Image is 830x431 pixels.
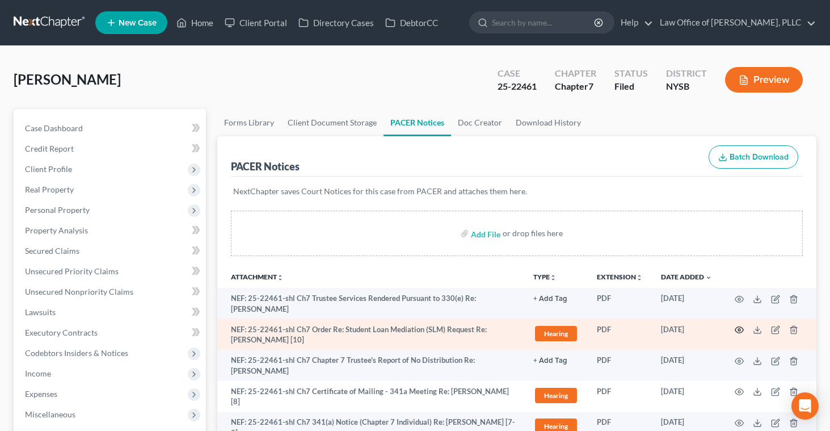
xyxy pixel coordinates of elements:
[16,241,206,261] a: Secured Claims
[25,369,51,378] span: Income
[615,12,653,33] a: Help
[555,80,596,93] div: Chapter
[25,225,88,235] span: Property Analysis
[503,228,563,239] div: or drop files here
[16,118,206,139] a: Case Dashboard
[25,246,79,256] span: Secured Claims
[25,205,90,215] span: Personal Property
[652,350,721,381] td: [DATE]
[791,392,819,420] div: Open Intercom Messenger
[533,386,579,405] a: Hearing
[25,266,119,276] span: Unsecured Priority Claims
[533,274,557,281] button: TYPEunfold_more
[652,288,721,319] td: [DATE]
[231,273,284,281] a: Attachmentunfold_more
[217,381,524,412] td: NEF: 25-22461-shl Ch7 Certificate of Mailing - 341a Meeting Re: [PERSON_NAME] [8]
[233,186,800,197] p: NextChapter saves Court Notices for this case from PACER and attaches them here.
[533,295,567,303] button: + Add Tag
[25,389,57,399] span: Expenses
[588,81,593,91] span: 7
[25,307,56,317] span: Lawsuits
[535,388,577,403] span: Hearing
[636,274,643,281] i: unfold_more
[217,319,524,350] td: NEF: 25-22461-shl Ch7 Order Re: Student Loan Mediation (SLM) Request Re: [PERSON_NAME] [10]
[16,282,206,302] a: Unsecured Nonpriority Claims
[293,12,380,33] a: Directory Cases
[219,12,293,33] a: Client Portal
[588,319,652,350] td: PDF
[509,109,588,136] a: Download History
[451,109,509,136] a: Doc Creator
[25,144,74,153] span: Credit Report
[380,12,444,33] a: DebtorCC
[498,80,537,93] div: 25-22461
[652,319,721,350] td: [DATE]
[730,152,789,162] span: Batch Download
[25,123,83,133] span: Case Dashboard
[25,185,74,194] span: Real Property
[25,348,128,358] span: Codebtors Insiders & Notices
[217,109,281,136] a: Forms Library
[281,109,384,136] a: Client Document Storage
[16,323,206,343] a: Executory Contracts
[654,12,816,33] a: Law Office of [PERSON_NAME], PLLC
[14,71,121,87] span: [PERSON_NAME]
[25,409,75,419] span: Miscellaneous
[666,80,707,93] div: NYSB
[661,273,712,281] a: Date Added expand_more
[217,288,524,319] td: NEF: 25-22461-shl Ch7 Trustee Services Rendered Pursuant to 330(e) Re: [PERSON_NAME]
[231,160,300,173] div: PACER Notices
[25,287,133,296] span: Unsecured Nonpriority Claims
[384,109,451,136] a: PACER Notices
[25,328,98,337] span: Executory Contracts
[535,326,577,341] span: Hearing
[725,67,803,93] button: Preview
[119,19,157,27] span: New Case
[217,350,524,381] td: NEF: 25-22461-shl Ch7 Chapter 7 Trustee's Report of No Distribution Re: [PERSON_NAME]
[533,355,579,366] a: + Add Tag
[588,381,652,412] td: PDF
[705,274,712,281] i: expand_more
[533,357,567,365] button: + Add Tag
[614,80,648,93] div: Filed
[597,273,643,281] a: Extensionunfold_more
[25,164,72,174] span: Client Profile
[652,381,721,412] td: [DATE]
[16,139,206,159] a: Credit Report
[171,12,219,33] a: Home
[533,293,579,304] a: + Add Tag
[614,67,648,80] div: Status
[709,145,798,169] button: Batch Download
[16,302,206,323] a: Lawsuits
[550,274,557,281] i: unfold_more
[588,350,652,381] td: PDF
[555,67,596,80] div: Chapter
[533,324,579,343] a: Hearing
[277,274,284,281] i: unfold_more
[588,288,652,319] td: PDF
[16,261,206,282] a: Unsecured Priority Claims
[666,67,707,80] div: District
[492,12,596,33] input: Search by name...
[498,67,537,80] div: Case
[16,220,206,241] a: Property Analysis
